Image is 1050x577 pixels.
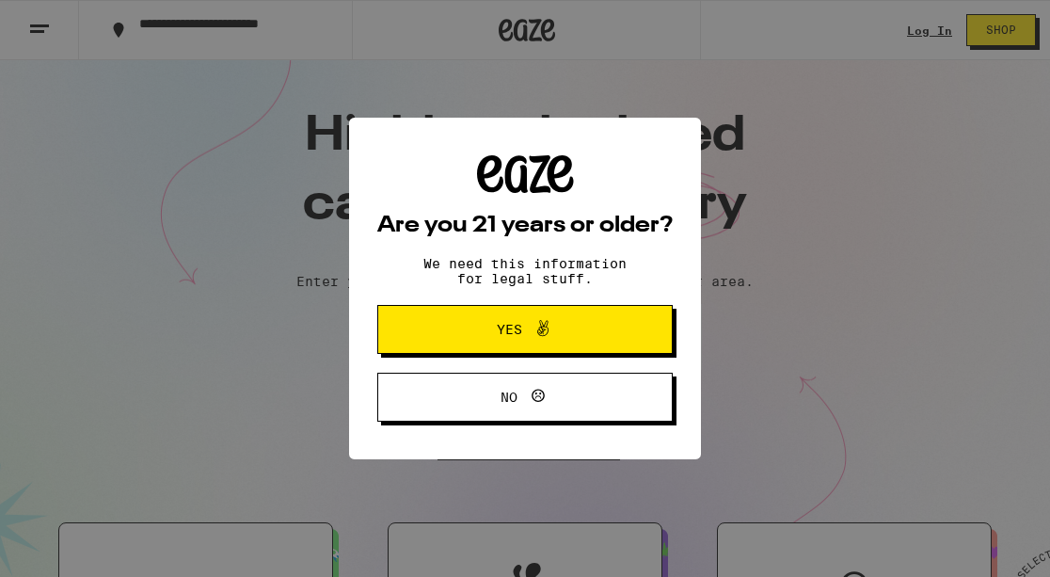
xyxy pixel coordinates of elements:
h2: Are you 21 years or older? [377,215,673,237]
button: Yes [377,305,673,354]
span: Yes [497,323,522,336]
span: No [501,391,517,404]
span: Hi. Need any help? [11,13,135,28]
button: No [377,373,673,422]
p: We need this information for legal stuff. [407,256,643,286]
